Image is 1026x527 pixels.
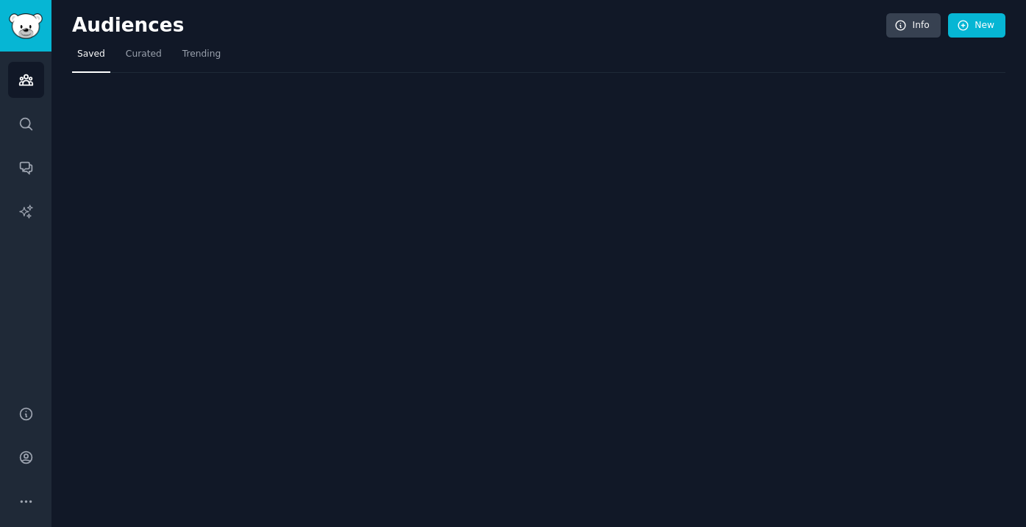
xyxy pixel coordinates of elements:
span: Saved [77,48,105,61]
a: Info [886,13,941,38]
span: Curated [126,48,162,61]
img: GummySearch logo [9,13,43,39]
a: Trending [177,43,226,73]
a: Saved [72,43,110,73]
a: New [948,13,1005,38]
a: Curated [121,43,167,73]
h2: Audiences [72,14,886,38]
span: Trending [182,48,221,61]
